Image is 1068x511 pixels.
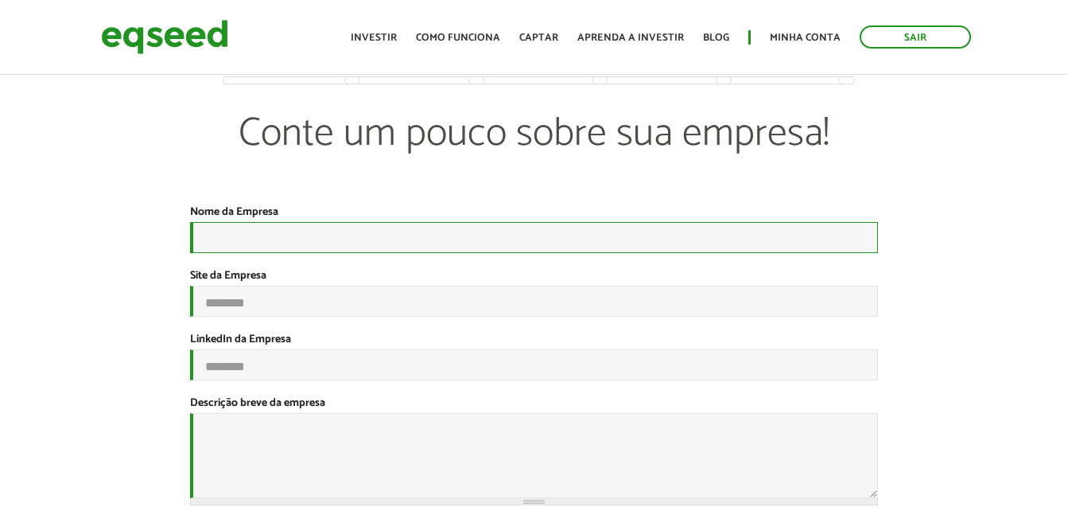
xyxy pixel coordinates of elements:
[190,398,325,409] label: Descrição breve da empresa
[190,207,278,218] label: Nome da Empresa
[770,33,841,43] a: Minha conta
[224,110,844,205] p: Conte um pouco sobre sua empresa!
[351,33,397,43] a: Investir
[577,33,684,43] a: Aprenda a investir
[860,25,971,49] a: Sair
[190,334,291,345] label: LinkedIn da Empresa
[416,33,500,43] a: Como funciona
[190,271,266,282] label: Site da Empresa
[703,33,729,43] a: Blog
[101,16,228,58] img: EqSeed
[519,33,558,43] a: Captar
